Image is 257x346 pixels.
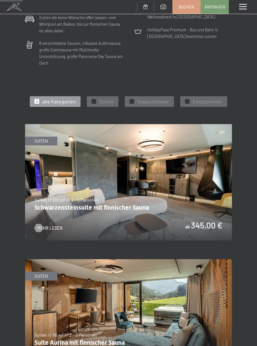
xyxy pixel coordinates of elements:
[173,0,200,13] a: Buchen
[34,225,62,231] a: Mehr Lesen
[42,98,76,105] span: alle Kategorien
[37,225,62,231] span: Mehr Lesen
[25,124,232,128] a: Schwarzensteinsuite mit finnischer Sauna
[186,99,189,104] span: ✓
[179,4,194,10] span: Buchen
[131,99,133,104] span: ✓
[39,40,124,66] p: 8 verschiedene Saunen, inklusive Außensauna, große Eventsauna mit Multimedia Unterstützung, große...
[205,4,225,10] span: Anfragen
[39,14,124,34] p: Suiten die keine Wünsche offen lassen: vom Whirlpool am Balkon, bis zur finnischen Sauna ist alle...
[193,98,223,105] span: Einzelzimmer
[147,27,232,40] p: HolidayPass Premium – Bus und Bahn in [GEOGRAPHIC_DATA] kostenlos nutzen
[93,99,95,104] span: ✓
[99,98,114,105] span: Suiten
[25,259,232,263] a: Suite Aurina mit finnischer Sauna
[36,99,38,104] span: ✓
[137,98,169,105] span: Doppelzimmer
[201,0,228,13] a: Anfragen
[25,124,232,240] img: Schwarzensteinsuite mit finnischer Sauna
